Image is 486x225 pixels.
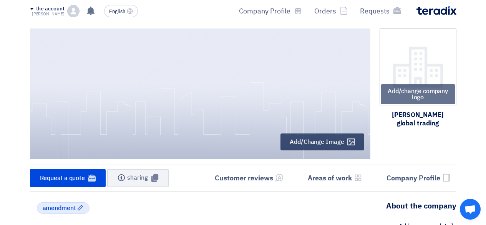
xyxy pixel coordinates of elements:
[109,8,125,15] font: English
[416,6,456,15] img: Teradix logo
[215,173,273,183] font: Customer reviews
[308,2,354,20] a: Orders
[314,6,336,16] font: Orders
[460,199,481,220] div: Open chat
[388,87,448,102] font: Add/change company logo
[36,5,65,13] font: the account
[392,110,444,128] font: [PERSON_NAME] global trading
[43,203,76,213] font: amendment
[354,2,407,20] a: Requests
[32,11,65,17] font: [PERSON_NAME]
[30,169,106,187] a: Request a quote
[386,200,456,212] font: About the company
[127,173,148,182] font: sharing
[308,173,352,183] font: Areas of work
[107,169,169,187] button: sharing
[40,173,85,183] font: Request a quote
[290,137,344,147] font: Add/Change Image
[386,173,440,183] font: Company Profile
[360,6,390,16] font: Requests
[239,6,290,16] font: Company Profile
[104,5,138,17] button: English
[67,5,80,17] img: profile_test.png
